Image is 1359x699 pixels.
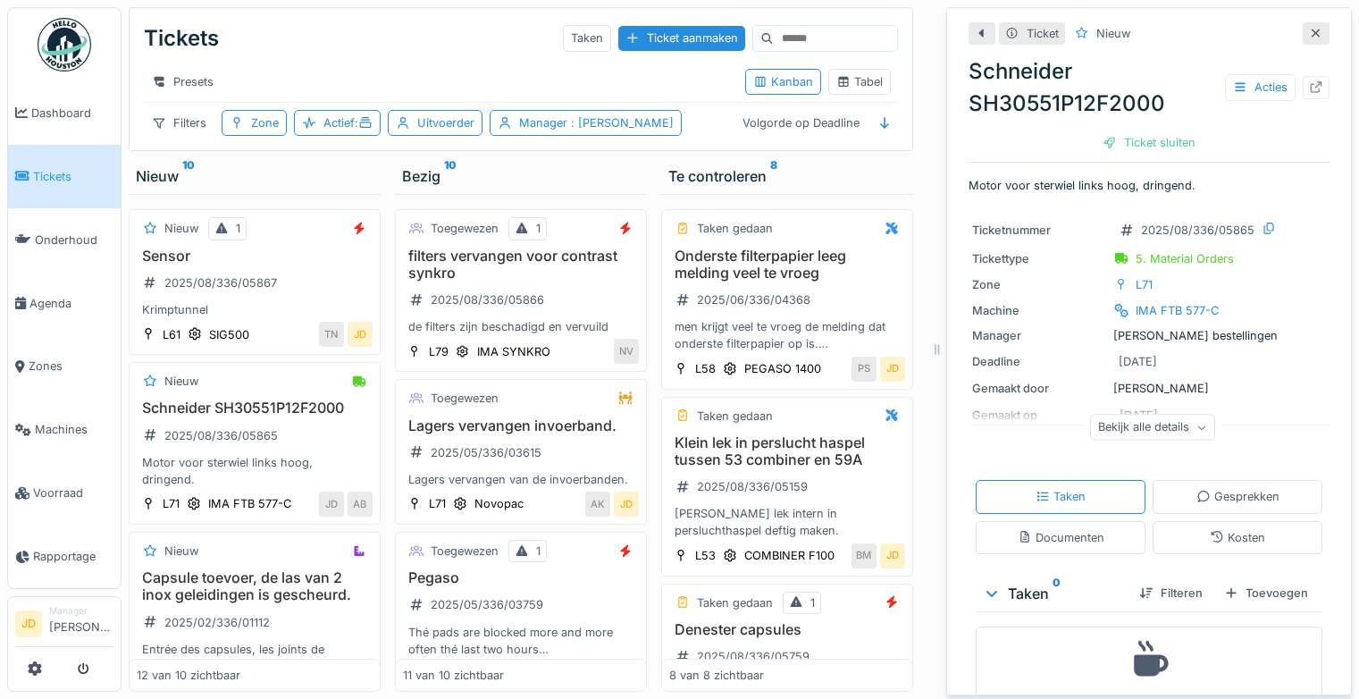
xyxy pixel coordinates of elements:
[164,543,198,560] div: Nieuw
[251,114,279,131] div: Zone
[563,25,611,51] div: Taken
[137,641,373,675] div: Entrée des capsules, les joints de soudure se sont détachés
[164,373,198,390] div: Nieuw
[429,495,446,512] div: L71
[164,427,278,444] div: 2025/08/336/05865
[536,220,541,237] div: 1
[33,168,113,185] span: Tickets
[236,220,240,237] div: 1
[567,116,674,130] span: : [PERSON_NAME]
[15,604,113,647] a: JD Manager[PERSON_NAME]
[614,492,639,517] div: JD
[969,177,1330,194] p: Motor voor sterwiel links hoog, dringend.
[697,291,810,308] div: 2025/06/336/04368
[770,165,777,187] sup: 8
[536,543,541,560] div: 1
[697,220,773,237] div: Taken gedaan
[15,611,42,637] li: JD
[431,596,543,613] div: 2025/05/336/03759
[1136,276,1153,293] div: L71
[144,110,214,136] div: Filters
[585,492,610,517] div: AK
[431,543,499,560] div: Toegewezen
[1096,25,1130,42] div: Nieuw
[1210,529,1265,546] div: Kosten
[972,222,1106,239] div: Ticketnummer
[31,105,113,122] span: Dashboard
[319,322,344,347] div: TN
[969,55,1330,120] div: Schneider SH30551P12F2000
[1090,415,1215,441] div: Bekijk alle details
[35,232,113,248] span: Onderhoud
[402,165,640,187] div: Bezig
[8,272,121,335] a: Agenda
[810,594,815,611] div: 1
[35,421,113,438] span: Machines
[137,248,373,265] h3: Sensor
[403,248,639,282] h3: filters vervangen voor contrast synkro
[1136,302,1219,319] div: IMA FTB 577-C
[431,444,541,461] div: 2025/05/336/03615
[417,114,474,131] div: Uitvoerder
[697,648,810,665] div: 2025/08/336/05759
[669,505,905,539] div: [PERSON_NAME] lek intern in persluchthaspel deftig maken.
[972,250,1106,267] div: Tickettype
[8,81,121,145] a: Dashboard
[1225,74,1296,100] div: Acties
[8,145,121,208] a: Tickets
[144,69,222,95] div: Presets
[403,417,639,434] h3: Lagers vervangen invoerband.
[1119,353,1157,370] div: [DATE]
[8,335,121,399] a: Zones
[972,380,1106,397] div: Gemaakt door
[1036,488,1086,505] div: Taken
[972,353,1106,370] div: Deadline
[323,114,373,131] div: Actief
[38,18,91,72] img: Badge_color-CXgf-gQk.svg
[431,390,499,407] div: Toegewezen
[972,276,1106,293] div: Zone
[137,400,373,417] h3: Schneider SH30551P12F2000
[429,343,449,360] div: L79
[403,471,639,488] div: Lagers vervangen van de invoerbanden.
[403,667,504,684] div: 11 van 10 zichtbaar
[348,322,373,347] div: JD
[1132,581,1210,605] div: Filteren
[695,547,716,564] div: L53
[163,495,180,512] div: L71
[403,569,639,586] h3: Pegaso
[137,569,373,603] h3: Capsule toevoer, de las van 2 inox geleidingen is gescheurd.
[477,343,550,360] div: IMA SYNKRO
[983,583,1125,604] div: Taken
[880,357,905,382] div: JD
[753,73,813,90] div: Kanban
[8,461,121,525] a: Voorraad
[49,604,113,618] div: Manager
[319,492,344,517] div: JD
[614,339,639,364] div: NV
[431,291,544,308] div: 2025/08/336/05866
[697,478,808,495] div: 2025/08/336/05159
[668,165,906,187] div: Te controleren
[8,208,121,272] a: Onderhoud
[972,380,1326,397] div: [PERSON_NAME]
[1018,529,1104,546] div: Documenten
[403,318,639,335] div: de filters zijn beschadigd en vervuild
[669,318,905,352] div: men krijgt veel te vroeg de melding dat onderste filterpapier op is. graag kijken of dit in te st...
[137,454,373,488] div: Motor voor sterwiel links hoog, dringend.
[972,327,1106,344] div: Manager
[669,248,905,282] h3: Onderste filterpapier leeg melding veel te vroeg
[851,357,877,382] div: PS
[348,492,373,517] div: AB
[208,495,291,512] div: IMA FTB 577-C
[669,621,905,638] h3: Denester capsules
[697,594,773,611] div: Taken gedaan
[697,408,773,425] div: Taken gedaan
[880,543,905,568] div: JD
[164,274,277,291] div: 2025/08/336/05867
[136,165,373,187] div: Nieuw
[29,295,113,312] span: Agenda
[163,326,180,343] div: L61
[972,327,1326,344] div: [PERSON_NAME] bestellingen
[474,495,524,512] div: Novopac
